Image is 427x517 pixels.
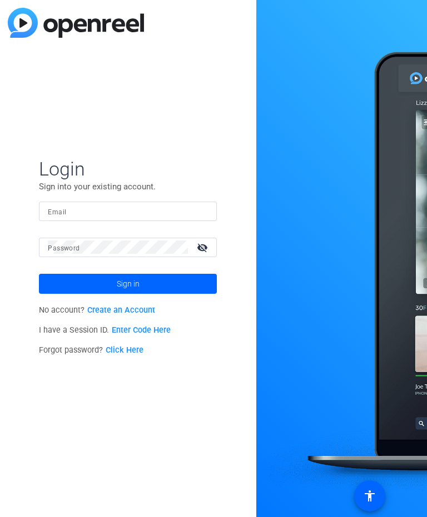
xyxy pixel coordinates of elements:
span: Forgot password? [39,345,143,355]
button: Sign in [39,274,217,294]
mat-label: Password [48,244,80,252]
a: Click Here [106,345,143,355]
img: blue-gradient.svg [8,8,144,38]
a: Create an Account [87,305,155,315]
p: Sign into your existing account. [39,180,217,193]
input: Enter Email Address [48,204,208,218]
span: I have a Session ID. [39,325,171,335]
span: Sign in [117,270,140,298]
a: Enter Code Here [112,325,171,335]
mat-label: Email [48,208,66,216]
mat-icon: visibility_off [190,239,217,255]
mat-icon: accessibility [363,489,376,503]
span: No account? [39,305,155,315]
span: Login [39,157,217,180]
